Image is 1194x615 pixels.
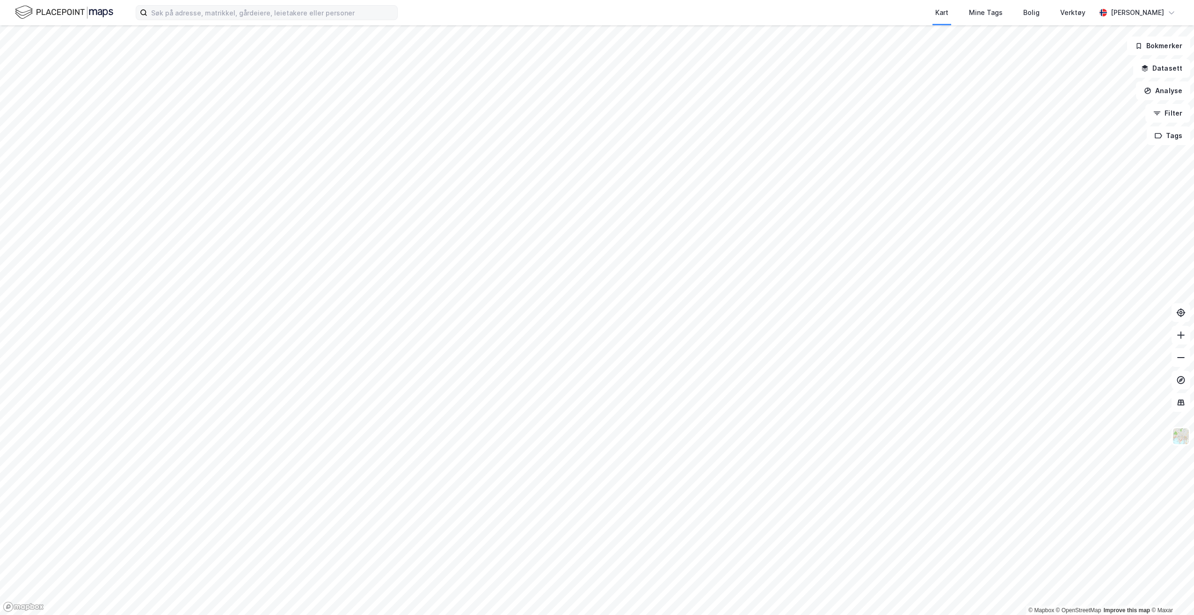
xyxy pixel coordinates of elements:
[1136,81,1190,100] button: Analyse
[1023,7,1040,18] div: Bolig
[1060,7,1085,18] div: Verktøy
[1111,7,1164,18] div: [PERSON_NAME]
[1104,607,1150,614] a: Improve this map
[1133,59,1190,78] button: Datasett
[1147,570,1194,615] iframe: Chat Widget
[3,601,44,612] a: Mapbox homepage
[1056,607,1101,614] a: OpenStreetMap
[1172,427,1190,445] img: Z
[1147,570,1194,615] div: Kontrollprogram for chat
[969,7,1003,18] div: Mine Tags
[1127,37,1190,55] button: Bokmerker
[1028,607,1054,614] a: Mapbox
[1145,104,1190,123] button: Filter
[935,7,948,18] div: Kart
[147,6,397,20] input: Søk på adresse, matrikkel, gårdeiere, leietakere eller personer
[15,4,113,21] img: logo.f888ab2527a4732fd821a326f86c7f29.svg
[1147,126,1190,145] button: Tags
